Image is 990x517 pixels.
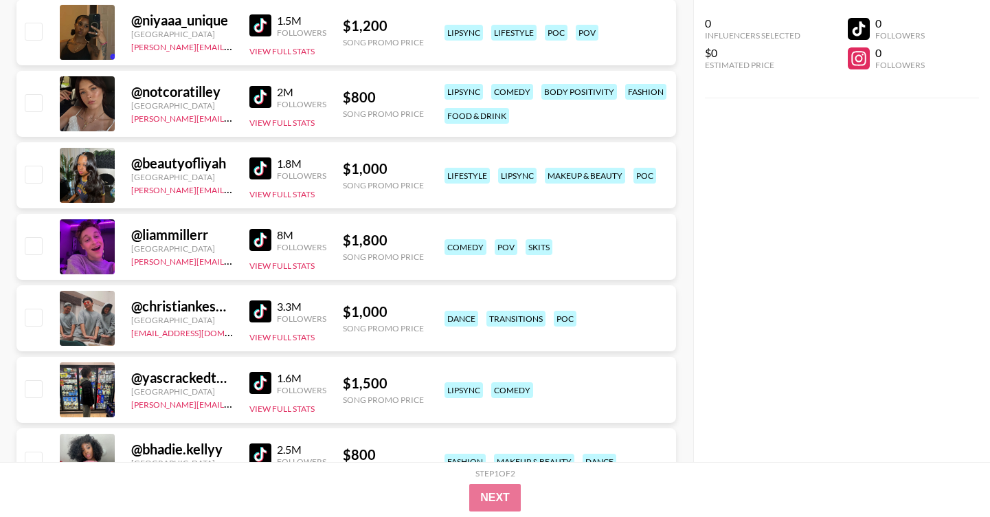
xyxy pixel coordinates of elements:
div: lipsync [498,168,537,184]
div: Song Promo Price [343,252,424,262]
div: Followers [277,242,326,252]
div: comedy [445,239,486,255]
div: $ 1,000 [343,160,424,177]
div: 0 [875,46,925,60]
button: View Full Stats [249,46,315,56]
div: $ 1,800 [343,232,424,249]
button: View Full Stats [249,332,315,342]
div: @ liammillerr [131,226,233,243]
div: [GEOGRAPHIC_DATA] [131,386,233,397]
a: [PERSON_NAME][EMAIL_ADDRESS][DOMAIN_NAME] [131,182,335,195]
div: 1.8M [277,157,326,170]
a: [PERSON_NAME][EMAIL_ADDRESS][DOMAIN_NAME] [131,254,335,267]
button: View Full Stats [249,404,315,414]
div: $ 1,200 [343,17,424,34]
div: pov [495,239,517,255]
div: $ 800 [343,446,424,463]
div: poc [554,311,576,327]
div: transitions [486,311,545,327]
div: Followers [277,456,326,467]
div: 2M [277,85,326,99]
a: [EMAIL_ADDRESS][DOMAIN_NAME] [131,325,269,338]
div: Song Promo Price [343,109,424,119]
div: [GEOGRAPHIC_DATA] [131,172,233,182]
img: TikTok [249,14,271,36]
img: TikTok [249,372,271,394]
div: @ christiankesniel [131,298,233,315]
img: TikTok [249,157,271,179]
div: $ 800 [343,89,424,106]
div: 2.5M [277,443,326,456]
div: Estimated Price [705,60,800,70]
div: $ 1,500 [343,375,424,392]
div: Followers [277,170,326,181]
a: [PERSON_NAME][EMAIL_ADDRESS][DOMAIN_NAME] [131,111,335,124]
img: TikTok [249,229,271,251]
button: View Full Stats [249,189,315,199]
div: fashion [625,84,666,100]
img: TikTok [249,443,271,465]
div: 8M [277,228,326,242]
div: poc [545,25,567,41]
div: pov [576,25,598,41]
div: Followers [277,385,326,395]
div: Song Promo Price [343,323,424,333]
div: Followers [875,30,925,41]
div: lipsync [445,382,483,398]
div: 1.5M [277,14,326,27]
div: Followers [277,27,326,38]
div: @ notcoratilley [131,83,233,100]
img: TikTok [249,300,271,322]
div: 3.3M [277,300,326,313]
div: [GEOGRAPHIC_DATA] [131,29,233,39]
div: comedy [491,382,533,398]
div: lipsync [445,84,483,100]
div: @ niyaaa_unique [131,12,233,29]
div: dance [583,454,616,470]
div: Song Promo Price [343,180,424,190]
div: Followers [875,60,925,70]
a: [PERSON_NAME][EMAIL_ADDRESS][DOMAIN_NAME] [131,397,335,410]
div: lipsync [445,25,483,41]
div: [GEOGRAPHIC_DATA] [131,315,233,325]
div: @ yascrackedthat [131,369,233,386]
div: makeup & beauty [545,168,625,184]
div: [GEOGRAPHIC_DATA] [131,458,233,468]
div: dance [445,311,478,327]
div: 0 [705,16,800,30]
button: Next [469,484,521,511]
div: $ 1,000 [343,303,424,320]
div: Followers [277,99,326,109]
div: @ bhadie.kellyy [131,441,233,458]
div: skits [526,239,552,255]
div: Song Promo Price [343,37,424,47]
div: Step 1 of 2 [475,468,515,478]
a: [PERSON_NAME][EMAIL_ADDRESS][DOMAIN_NAME] [131,39,335,52]
div: lifestyle [445,168,490,184]
img: TikTok [249,86,271,108]
div: fashion [445,454,486,470]
div: @ beautyofliyah [131,155,233,172]
div: food & drink [445,108,509,124]
div: Influencers Selected [705,30,800,41]
div: Song Promo Price [343,395,424,405]
div: poc [633,168,656,184]
div: body positivity [541,84,617,100]
div: $0 [705,46,800,60]
button: View Full Stats [249,118,315,128]
div: [GEOGRAPHIC_DATA] [131,100,233,111]
button: View Full Stats [249,261,315,271]
div: comedy [491,84,533,100]
iframe: Drift Widget Chat Controller [921,448,974,500]
div: 1.6M [277,371,326,385]
div: 0 [875,16,925,30]
div: [GEOGRAPHIC_DATA] [131,243,233,254]
div: makeup & beauty [494,454,574,470]
div: lifestyle [491,25,537,41]
div: Followers [277,313,326,324]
